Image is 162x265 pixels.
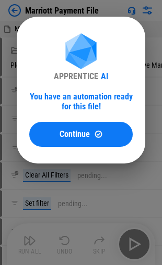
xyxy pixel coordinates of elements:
span: Continue [60,130,90,138]
div: APPRENTICE [54,71,98,81]
div: AI [101,71,108,81]
img: Apprentice AI [60,33,102,71]
img: Continue [94,130,103,138]
button: ContinueContinue [29,122,133,147]
div: You have an automation ready for this file! [29,92,133,111]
